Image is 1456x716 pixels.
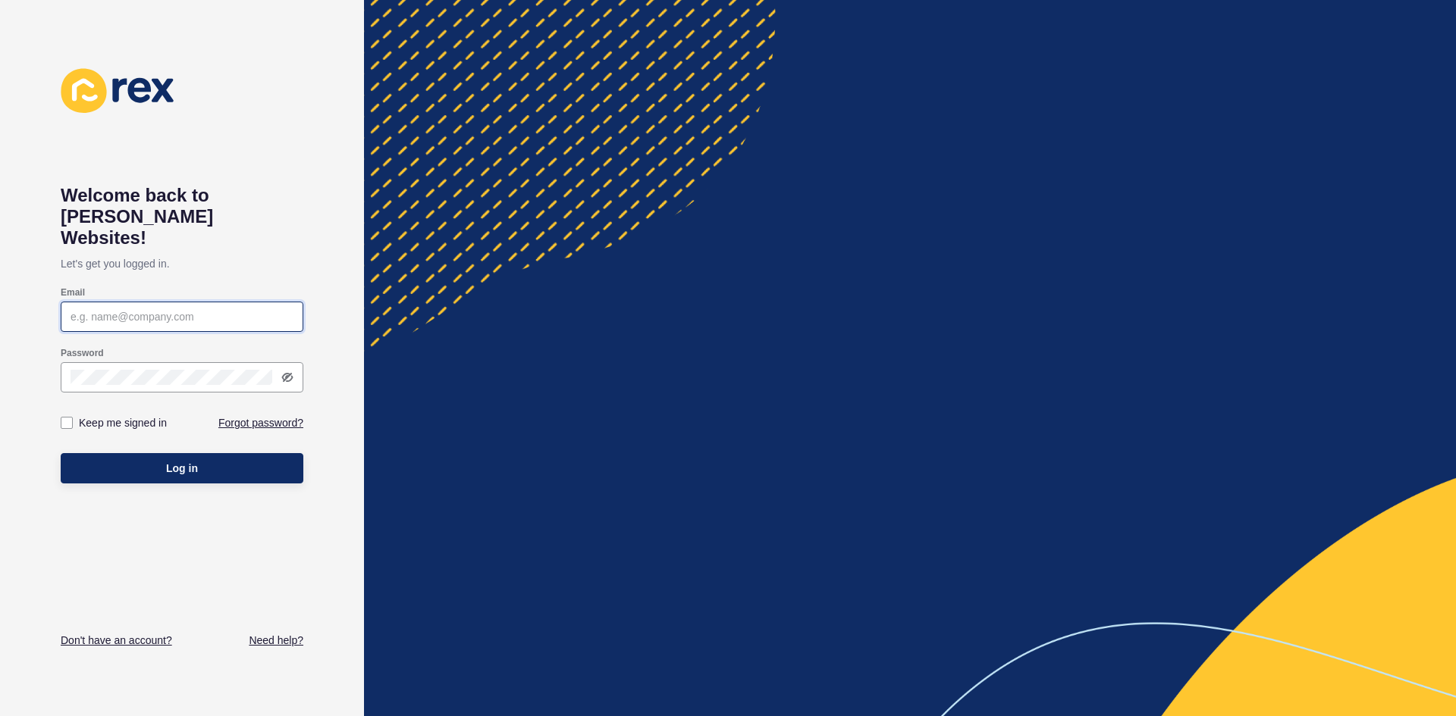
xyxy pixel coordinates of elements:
button: Log in [61,453,303,483]
span: Log in [166,461,198,476]
label: Password [61,347,104,359]
h1: Welcome back to [PERSON_NAME] Websites! [61,185,303,249]
a: Forgot password? [218,415,303,430]
label: Email [61,286,85,299]
p: Let's get you logged in. [61,249,303,279]
label: Keep me signed in [79,415,167,430]
a: Don't have an account? [61,633,172,648]
a: Need help? [249,633,303,648]
input: e.g. name@company.com [71,309,293,324]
